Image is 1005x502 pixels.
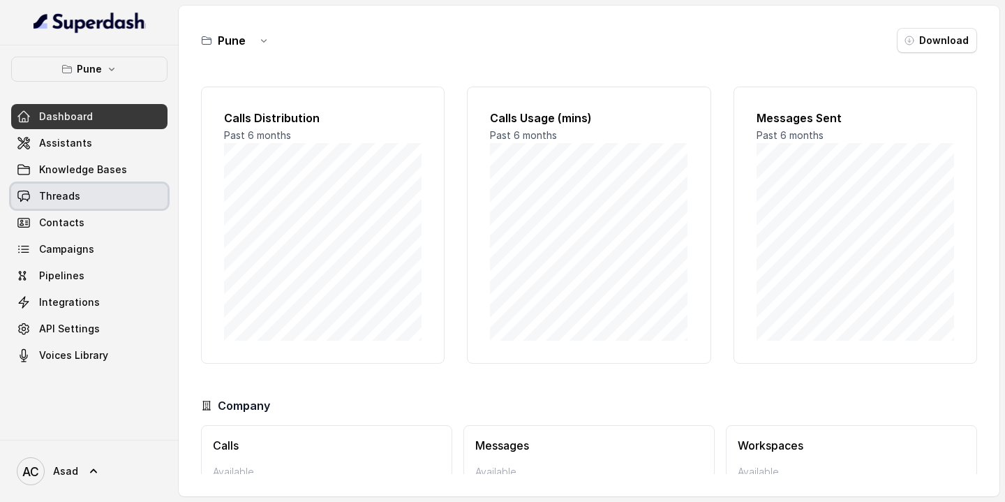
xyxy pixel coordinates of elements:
[39,136,92,150] span: Assistants
[39,242,94,256] span: Campaigns
[11,57,167,82] button: Pune
[224,129,291,141] span: Past 6 months
[11,452,167,491] a: Asad
[11,157,167,182] a: Knowledge Bases
[11,210,167,235] a: Contacts
[213,437,440,454] h3: Calls
[11,343,167,368] a: Voices Library
[39,348,108,362] span: Voices Library
[11,263,167,288] a: Pipelines
[218,32,246,49] h3: Pune
[39,269,84,283] span: Pipelines
[39,295,100,309] span: Integrations
[738,465,965,479] p: Available
[475,437,703,454] h3: Messages
[897,28,977,53] button: Download
[39,110,93,124] span: Dashboard
[757,110,954,126] h2: Messages Sent
[39,163,127,177] span: Knowledge Bases
[11,237,167,262] a: Campaigns
[11,131,167,156] a: Assistants
[218,397,270,414] h3: Company
[22,464,39,479] text: AC
[39,322,100,336] span: API Settings
[11,104,167,129] a: Dashboard
[213,465,440,479] p: Available
[39,189,80,203] span: Threads
[475,465,703,479] p: Available
[490,129,557,141] span: Past 6 months
[224,110,422,126] h2: Calls Distribution
[33,11,146,34] img: light.svg
[53,464,78,478] span: Asad
[11,316,167,341] a: API Settings
[11,184,167,209] a: Threads
[11,290,167,315] a: Integrations
[757,129,824,141] span: Past 6 months
[39,216,84,230] span: Contacts
[490,110,687,126] h2: Calls Usage (mins)
[738,437,965,454] h3: Workspaces
[77,61,102,77] p: Pune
